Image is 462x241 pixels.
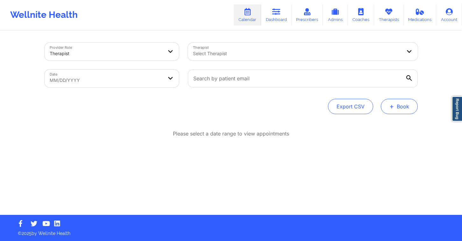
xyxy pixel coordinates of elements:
a: Account [436,4,462,26]
a: Dashboard [261,4,292,26]
p: Please select a date range to view appointments [173,130,289,137]
button: Export CSV [328,99,373,114]
a: Report Bug [452,96,462,121]
a: Medications [404,4,437,26]
div: Therapist [50,47,163,61]
a: Therapists [374,4,404,26]
span: + [389,105,394,108]
p: © 2025 by Wellnite Health [13,226,449,237]
button: +Book [381,99,418,114]
a: Coaches [348,4,374,26]
a: Prescribers [292,4,323,26]
a: Calendar [234,4,261,26]
input: Search by patient email [188,69,418,87]
a: Admins [323,4,348,26]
